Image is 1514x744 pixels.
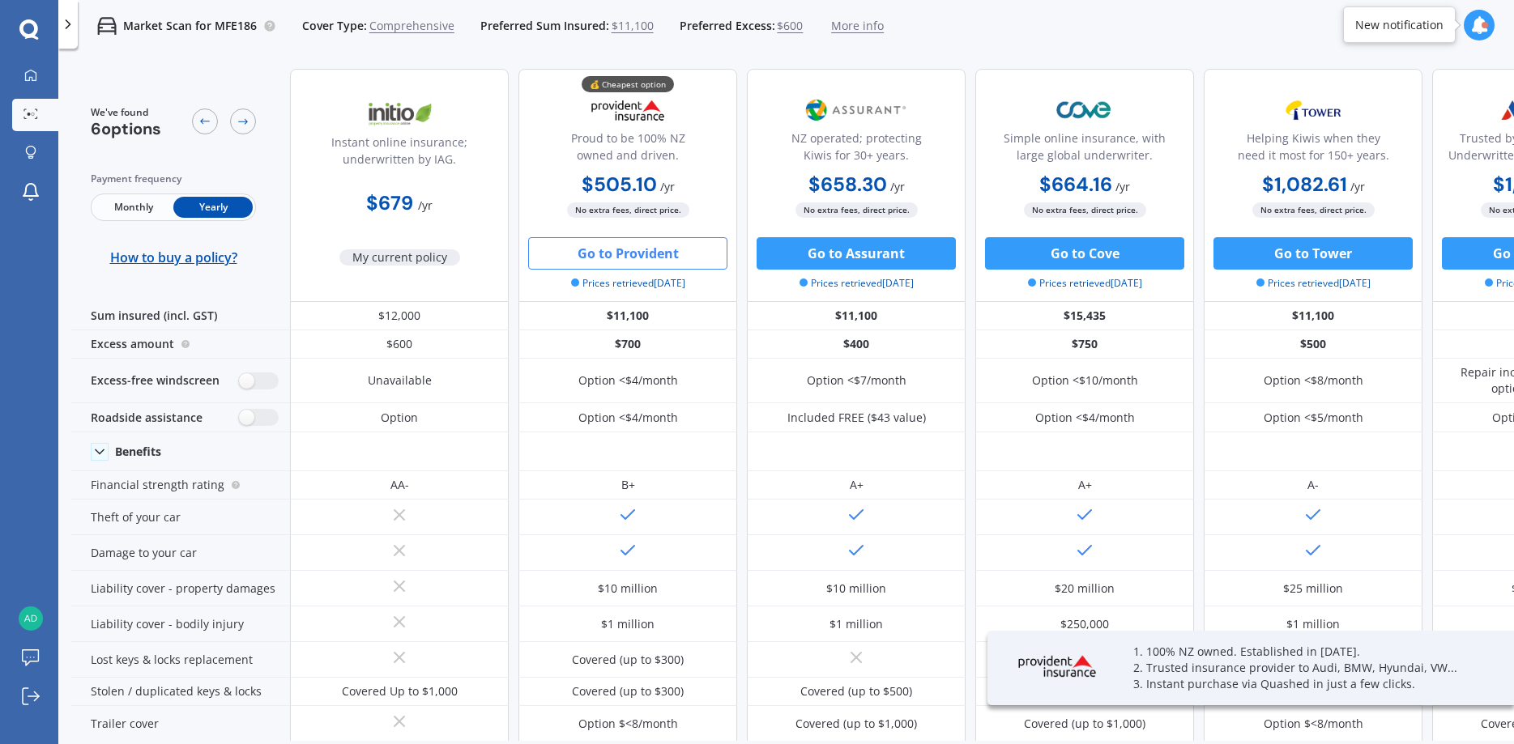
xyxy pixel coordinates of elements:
[567,202,689,218] span: No extra fees, direct price.
[1031,90,1138,130] img: Cove.webp
[339,249,460,266] span: My current policy
[1133,644,1473,660] p: 1. 100% NZ owned. Established in [DATE].
[747,330,966,359] div: $400
[1264,410,1363,426] div: Option <$5/month
[1024,202,1146,218] span: No extra fees, direct price.
[578,410,678,426] div: Option <$4/month
[975,330,1194,359] div: $750
[985,237,1184,270] button: Go to Cove
[1355,17,1444,33] div: New notification
[480,18,609,34] span: Preferred Sum Insured:
[803,90,910,130] img: Assurant.png
[1350,179,1365,194] span: / yr
[381,410,418,426] div: Option
[989,130,1180,170] div: Simple online insurance, with large global underwriter.
[1204,302,1422,330] div: $11,100
[418,198,433,213] span: / yr
[1115,179,1130,194] span: / yr
[1035,410,1135,426] div: Option <$4/month
[1307,477,1319,493] div: A-
[302,18,367,34] span: Cover Type:
[582,172,657,197] b: $505.10
[71,571,290,606] div: Liability cover - property damages
[91,171,256,187] div: Payment frequency
[800,683,912,699] div: Covered (up to $500)
[532,130,723,170] div: Proud to be 100% NZ owned and driven.
[1260,90,1367,130] img: Tower.webp
[173,197,253,218] span: Yearly
[757,237,956,270] button: Go to Assurant
[1078,477,1092,493] div: A+
[808,172,887,197] b: $658.30
[582,76,674,92] div: 💰 Cheapest option
[342,683,458,699] div: Covered Up to $1,000
[1028,276,1142,291] span: Prices retrieved [DATE]
[71,330,290,359] div: Excess amount
[71,403,290,432] div: Roadside assistance
[97,16,117,36] img: car.f15378c7a67c060ca3f3.svg
[518,302,737,330] div: $11,100
[1283,580,1343,597] div: $25 million
[71,359,290,403] div: Excess-free windscreen
[1024,716,1145,732] div: Covered (up to $1,000)
[71,706,290,742] div: Trailer cover
[518,330,737,359] div: $700
[601,616,655,632] div: $1 million
[1204,330,1422,359] div: $500
[680,18,775,34] span: Preferred Excess:
[826,580,886,597] div: $10 million
[368,372,432,389] div: Unavailable
[1262,172,1347,197] b: $1,082.61
[71,302,290,330] div: Sum insured (incl. GST)
[578,716,678,732] div: Option $<8/month
[1000,644,1114,687] img: Provident.webp
[110,249,237,266] span: How to buy a policy?
[800,276,914,291] span: Prices retrieved [DATE]
[290,302,509,330] div: $12,000
[660,179,675,194] span: / yr
[787,410,926,426] div: Included FREE ($43 value)
[975,302,1194,330] div: $15,435
[528,237,727,270] button: Go to Provident
[390,477,409,493] div: AA-
[123,18,257,34] p: Market Scan for MFE186
[1286,616,1340,632] div: $1 million
[572,652,684,668] div: Covered (up to $300)
[71,642,290,678] div: Lost keys & locks replacement
[71,535,290,571] div: Damage to your car
[71,678,290,706] div: Stolen / duplicated keys & locks
[304,134,495,174] div: Instant online insurance; underwritten by IAG.
[612,18,654,34] span: $11,100
[1264,372,1363,389] div: Option <$8/month
[890,179,905,194] span: / yr
[1256,276,1371,291] span: Prices retrieved [DATE]
[346,94,453,134] img: Initio.webp
[795,716,917,732] div: Covered (up to $1,000)
[1055,580,1115,597] div: $20 million
[830,616,883,632] div: $1 million
[1032,372,1138,389] div: Option <$10/month
[71,471,290,500] div: Financial strength rating
[19,606,43,631] img: cfb13f7925e454ef79257c3981673787
[1213,237,1413,270] button: Go to Tower
[831,18,884,34] span: More info
[1039,172,1112,197] b: $664.16
[574,90,681,130] img: Provident.png
[94,197,173,218] span: Monthly
[1218,130,1409,170] div: Helping Kiwis when they need it most for 150+ years.
[1252,202,1375,218] span: No extra fees, direct price.
[290,330,509,359] div: $600
[1133,660,1473,676] p: 2. Trusted insurance provider to Audi, BMW, Hyundai, VW...
[777,18,803,34] span: $600
[598,580,658,597] div: $10 million
[1264,716,1363,732] div: Option $<8/month
[71,500,290,535] div: Theft of your car
[115,444,161,459] div: Benefits
[572,683,684,699] div: Covered (up to $300)
[621,477,635,493] div: B+
[1133,676,1473,692] p: 3. Instant purchase via Quashed in just a few clicks.
[747,302,966,330] div: $11,100
[795,202,918,218] span: No extra fees, direct price.
[366,190,413,215] b: $679
[71,606,290,642] div: Liability cover - bodily injury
